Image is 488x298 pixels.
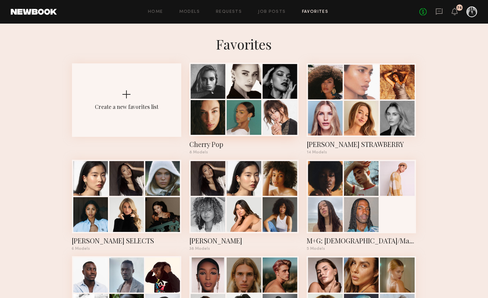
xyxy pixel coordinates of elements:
div: LAWLESS STRAWBERRY [307,140,416,149]
a: Models [179,10,200,14]
div: LAWLESS [189,236,299,245]
a: Requests [216,10,242,14]
a: Job Posts [258,10,286,14]
a: [PERSON_NAME] SELECTS6 Models [72,160,181,251]
a: [PERSON_NAME]38 Models [189,160,299,251]
div: 6 Models [72,247,181,251]
div: M+G: Non-Binary/Masc Leaning [307,236,416,245]
button: Create a new favorites list [72,63,181,160]
div: LAWLESS SELECTS [72,236,181,245]
div: 5 Models [307,247,416,251]
a: Home [148,10,163,14]
div: 76 [457,6,462,10]
div: Create a new favorites list [95,103,158,110]
a: M+G: [DEMOGRAPHIC_DATA]/Masc Leaning5 Models [307,160,416,251]
a: Favorites [302,10,329,14]
div: 14 Models [307,150,416,154]
a: [PERSON_NAME] STRAWBERRY14 Models [307,63,416,154]
a: Cherry Pop8 Models [189,63,299,154]
div: Cherry Pop [189,140,299,149]
div: 38 Models [189,247,299,251]
div: 8 Models [189,150,299,154]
